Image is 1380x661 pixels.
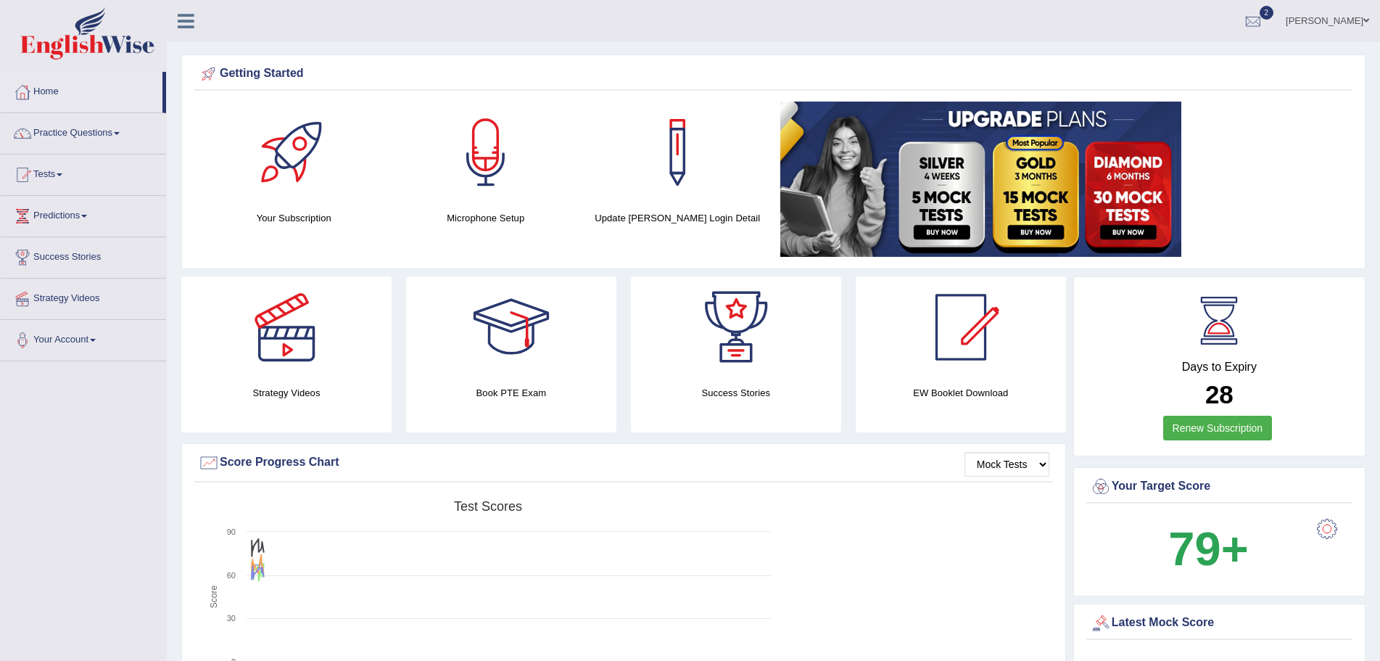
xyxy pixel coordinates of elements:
[1,196,166,232] a: Predictions
[1,237,166,274] a: Success Stories
[589,210,766,226] h4: Update [PERSON_NAME] Login Detail
[227,614,236,623] text: 30
[181,385,392,401] h4: Strategy Videos
[1205,380,1234,408] b: 28
[198,63,1349,85] div: Getting Started
[227,527,236,536] text: 90
[1,320,166,356] a: Your Account
[227,571,236,580] text: 60
[205,210,382,226] h4: Your Subscription
[1090,476,1349,498] div: Your Target Score
[1163,416,1273,440] a: Renew Subscription
[780,102,1181,257] img: small5.jpg
[1090,361,1349,374] h4: Days to Expiry
[209,586,219,609] tspan: Score
[397,210,574,226] h4: Microphone Setup
[856,385,1066,401] h4: EW Booklet Download
[1168,522,1248,575] b: 79+
[1,113,166,149] a: Practice Questions
[1090,612,1349,634] div: Latest Mock Score
[1260,6,1274,20] span: 2
[1,279,166,315] a: Strategy Videos
[1,155,166,191] a: Tests
[631,385,841,401] h4: Success Stories
[198,452,1049,474] div: Score Progress Chart
[454,499,522,514] tspan: Test scores
[406,385,616,401] h4: Book PTE Exam
[1,72,162,108] a: Home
